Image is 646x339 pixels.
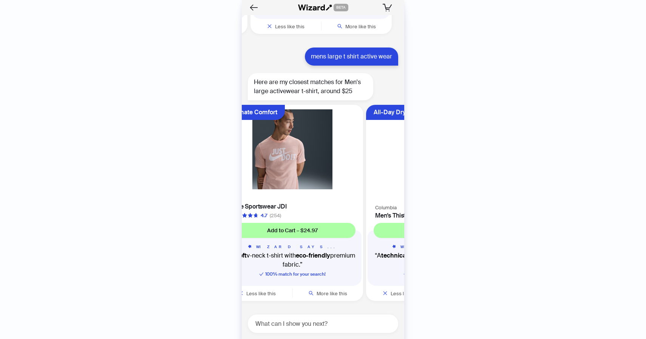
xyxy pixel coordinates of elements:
[248,213,253,218] span: star
[374,244,500,250] h5: WIZARD SAYS...
[250,19,321,34] button: Less like this
[270,212,281,219] div: (254)
[293,286,363,301] button: More like this
[403,272,408,276] span: check
[391,290,420,297] span: Less like this
[334,4,348,11] span: BETA
[309,291,314,296] span: search
[337,24,342,29] span: search
[317,290,347,297] span: More like this
[231,212,267,219] div: 4.7 out of 5 stars
[246,290,276,297] span: Less like this
[248,73,373,100] div: Here are my closest matches for Men's large activewear t-shirt, around $25
[253,213,258,218] span: star
[305,48,398,66] div: mens large t shirt active wear
[259,271,326,277] span: 100 % match for your search!
[229,105,277,120] div: Ultimate Comfort
[375,204,397,211] span: Columbia
[226,109,359,189] img: Nike Sportswear JDI
[403,271,470,277] span: 100 % match for your search!
[375,212,498,219] h4: Men's Thistletown Hills T-shirt
[229,223,355,238] button: Add to Cart – $24.97
[229,251,355,269] q: A v-neck t-shirt with premium fabric.
[267,227,318,234] span: Add to Cart – $24.97
[371,109,503,198] img: Men's Thistletown Hills T-shirt
[242,213,247,218] span: star
[229,244,355,250] h5: WIZARD SAYS...
[222,286,292,301] button: Less like this
[275,23,304,30] span: Less like this
[267,24,272,29] span: close
[248,2,260,14] button: Back
[259,272,264,276] span: check
[381,252,422,259] b: technical shirt
[345,23,376,30] span: More like this
[321,19,392,34] button: More like this
[296,252,330,259] b: eco-friendly
[383,291,388,296] span: close
[231,203,354,210] h4: Nike Sportswear JDI
[261,212,267,219] div: 4.7
[374,105,419,120] div: All-Day Dryness
[374,251,500,269] q: A with fabric for casual wear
